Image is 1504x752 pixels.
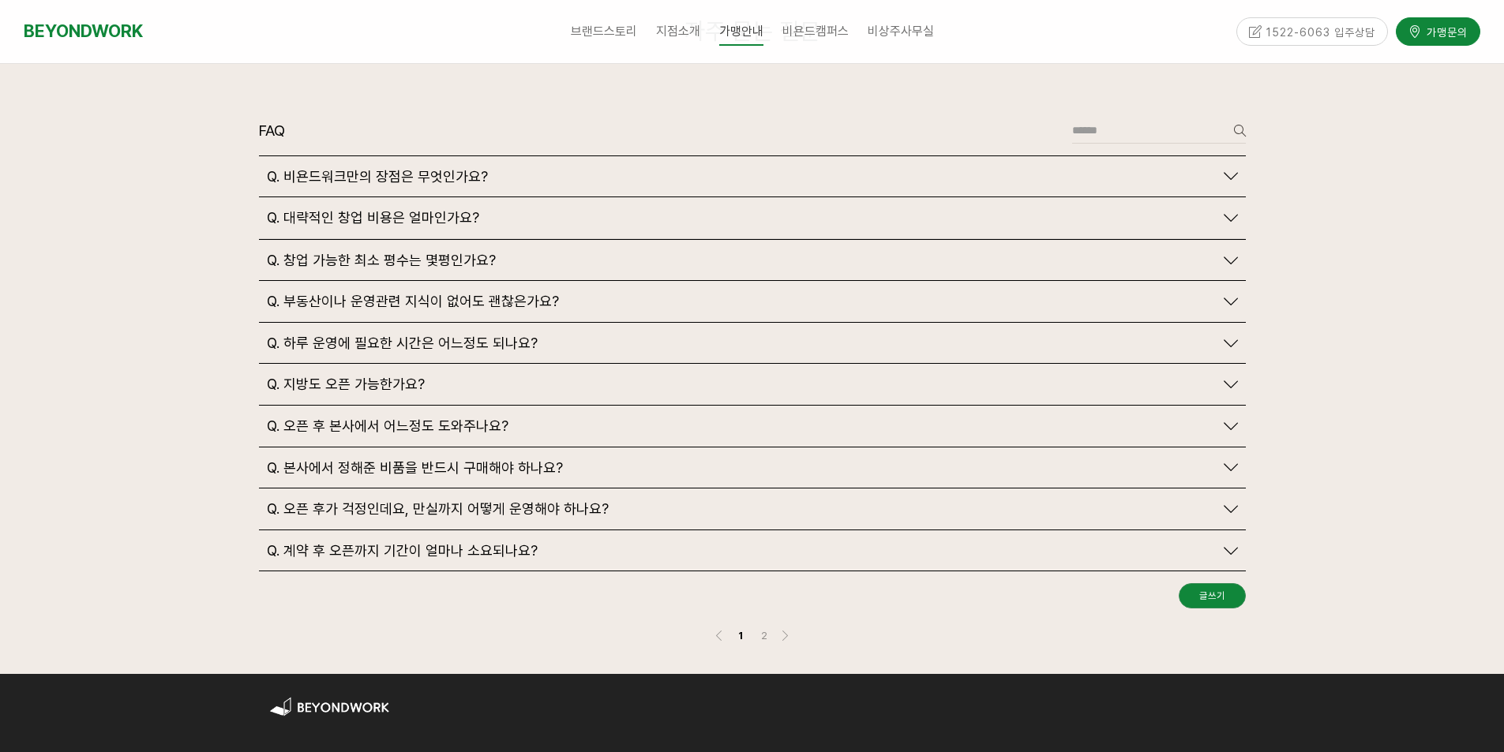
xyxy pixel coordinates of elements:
[267,500,609,518] span: Q. 오픈 후가 걱정인데요, 만실까지 어떻게 운영해야 하나요?
[267,209,479,226] span: Q. 대략적인 창업 비용은 얼마인가요?
[1179,583,1246,608] a: 글쓰기
[755,626,774,645] a: 2
[24,17,143,46] a: BEYONDWORK
[868,24,934,39] span: 비상주사무실
[1422,24,1468,40] span: 가맹문의
[267,168,488,185] span: Q. 비욘드워크만의 장점은 무엇인가요?
[782,24,849,39] span: 비욘드캠퍼스
[647,12,710,51] a: 지점소개
[571,24,637,39] span: 브랜드스토리
[1396,17,1480,45] a: 가맹문의
[656,24,700,39] span: 지점소개
[267,293,559,310] span: Q. 부동산이나 운영관련 지식이 없어도 괜찮은가요?
[267,252,496,269] span: Q. 창업 가능한 최소 평수는 몇평인가요?
[710,12,773,51] a: 가맹안내
[561,12,647,51] a: 브랜드스토리
[858,12,943,51] a: 비상주사무실
[267,417,508,435] span: Q. 오픈 후 본사에서 어느정도 도와주나요?
[731,626,750,645] a: 1
[267,459,563,477] span: Q. 본사에서 정해준 비품을 반드시 구매해야 하나요?
[267,376,425,393] span: Q. 지방도 오픈 가능한가요?
[259,118,285,144] header: FAQ
[773,12,858,51] a: 비욘드캠퍼스
[267,335,538,352] span: Q. 하루 운영에 필요한 시간은 어느정도 되나요?
[267,542,538,559] span: Q. 계약 후 오픈까지 기간이 얼마나 소요되나요?
[719,18,763,46] span: 가맹안내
